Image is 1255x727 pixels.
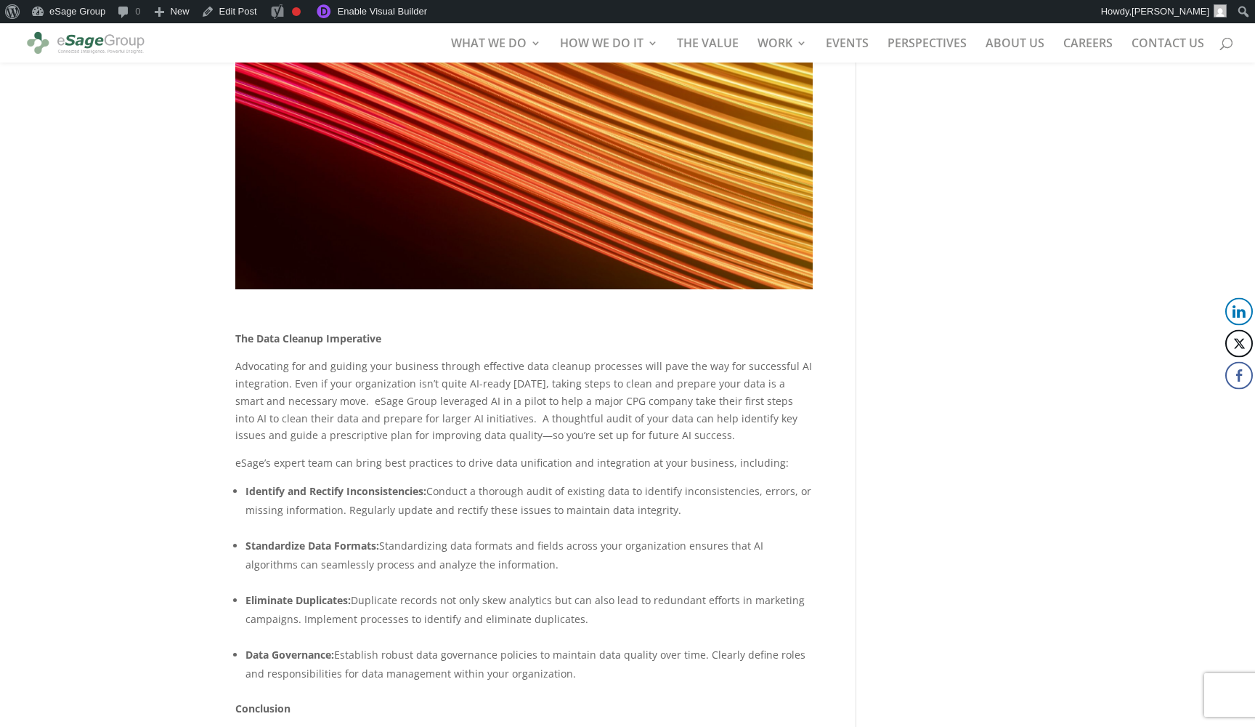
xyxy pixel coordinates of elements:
[826,38,869,63] a: EVENTS
[25,26,147,60] img: eSage Group
[245,539,379,553] span: Standardize Data Formats:
[888,38,967,63] a: PERSPECTIVES
[1225,298,1253,326] button: LinkedIn Share
[235,702,291,715] span: Conclusion
[1225,330,1253,358] button: Twitter Share
[677,38,739,63] a: THE VALUE
[245,648,805,680] span: Establish robust data governance policies to maintain data quality over time. Clearly define role...
[292,7,301,16] div: Focus keyphrase not set
[560,38,658,63] a: HOW WE DO IT
[245,484,811,517] span: Conduct a thorough audit of existing data to identify inconsistencies, errors, or missing informa...
[758,38,807,63] a: WORK
[1132,6,1209,17] span: [PERSON_NAME]
[245,648,334,662] span: Data Governance:
[235,332,381,345] span: The Data Cleanup Imperative
[245,593,805,626] span: Duplicate records not only skew analytics but can also lead to redundant efforts in marketing cam...
[245,593,351,607] span: Eliminate Duplicates:
[235,456,789,470] span: eSage’s expert team can bring best practices to drive data unification and integration at your bu...
[1063,38,1113,63] a: CAREERS
[1225,362,1253,390] button: Facebook Share
[986,38,1044,63] a: ABOUT US
[235,359,812,442] span: Advocating for and guiding your business through effective data cleanup processes will pave the w...
[245,484,426,498] span: Identify and Rectify Inconsistencies:
[1132,38,1204,63] a: CONTACT US
[451,38,541,63] a: WHAT WE DO
[245,539,763,571] span: Standardizing data formats and fields across your organization ensures that AI algorithms can sea...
